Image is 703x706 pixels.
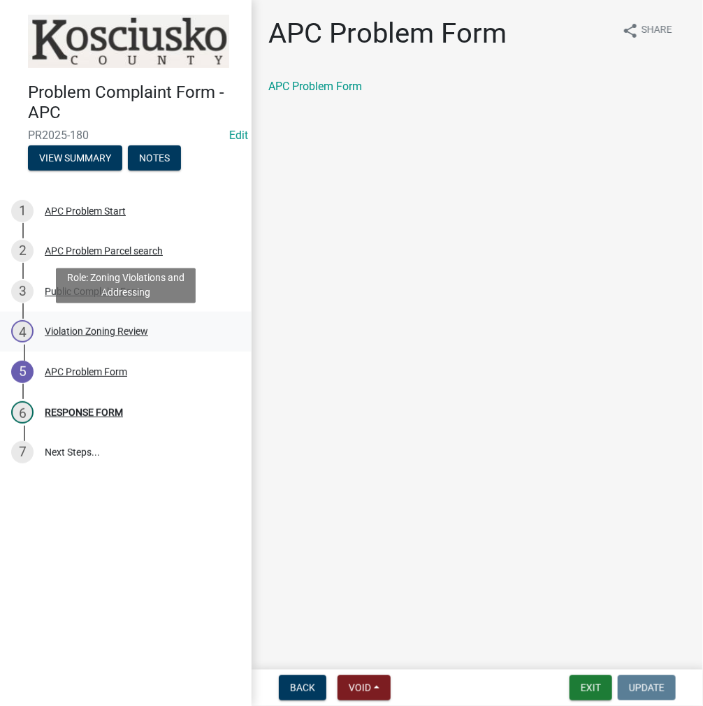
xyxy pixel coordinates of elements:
[28,129,224,142] span: PR2025-180
[45,408,123,417] div: RESPONSE FORM
[28,153,122,164] wm-modal-confirm: Summary
[11,361,34,383] div: 5
[279,675,326,700] button: Back
[268,17,507,50] h1: APC Problem Form
[629,682,665,693] span: Update
[28,15,229,68] img: Kosciusko County, Indiana
[642,22,672,39] span: Share
[56,268,196,303] div: Role: Zoning Violations and Addressing
[128,153,181,164] wm-modal-confirm: Notes
[28,82,240,123] h4: Problem Complaint Form - APC
[618,675,676,700] button: Update
[28,145,122,171] button: View Summary
[290,682,315,693] span: Back
[128,145,181,171] button: Notes
[349,682,371,693] span: Void
[11,441,34,463] div: 7
[622,22,639,39] i: share
[11,320,34,343] div: 4
[338,675,391,700] button: Void
[45,287,143,296] div: Public Complaint Form
[45,206,126,216] div: APC Problem Start
[45,367,127,377] div: APC Problem Form
[229,129,248,142] a: Edit
[45,246,163,256] div: APC Problem Parcel search
[611,17,683,44] button: shareShare
[11,200,34,222] div: 1
[11,240,34,262] div: 2
[229,129,248,142] wm-modal-confirm: Edit Application Number
[268,80,362,93] a: APC Problem Form
[11,401,34,424] div: 6
[11,280,34,303] div: 3
[570,675,612,700] button: Exit
[45,326,148,336] div: Violation Zoning Review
